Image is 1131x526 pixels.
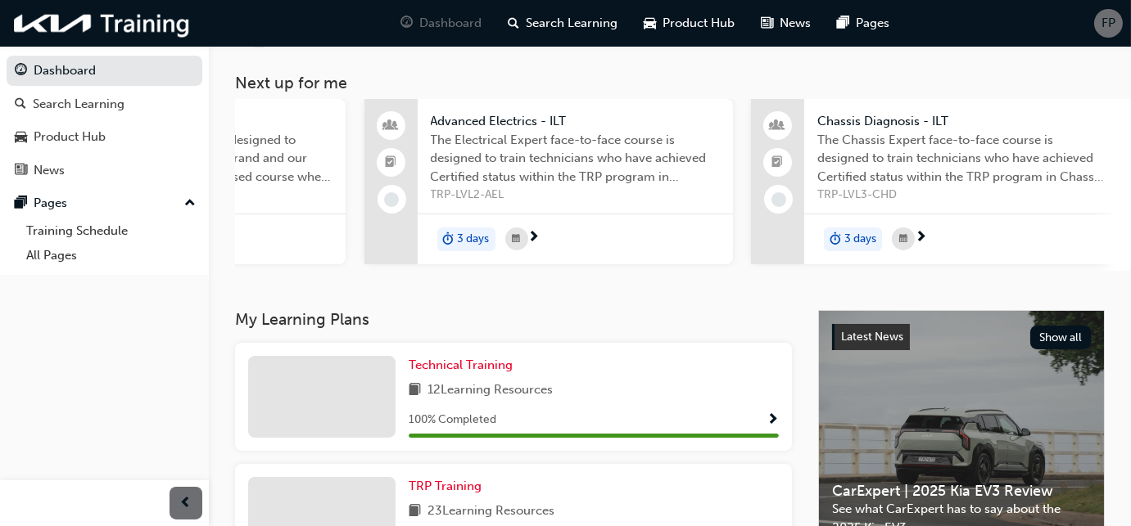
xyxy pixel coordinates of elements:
[34,161,65,180] div: News
[528,231,541,245] span: next-icon
[832,482,1091,501] span: CarExpert | 2025 Kia EV3 Review
[15,97,26,112] span: search-icon
[1102,14,1115,33] span: FP
[1030,326,1092,349] button: Show all
[15,196,27,211] span: pages-icon
[409,357,513,372] span: Technical Training
[431,131,720,187] span: The Electrical Expert face-to-face course is designed to train technicians who have achieved Cert...
[751,99,1120,264] a: Chassis Diagnosis - ILTThe Chassis Expert face-to-face course is designed to train technicians wh...
[817,186,1106,205] span: TRP-LVL3-CHD
[832,324,1091,350] a: Latest NewsShow all
[33,95,124,114] div: Search Learning
[830,229,841,250] span: duration-icon
[20,243,202,268] a: All Pages
[527,14,618,33] span: Search Learning
[513,229,521,250] span: calendar-icon
[235,310,792,329] h3: My Learning Plans
[817,131,1106,187] span: The Chassis Expert face-to-face course is designed to train technicians who have achieved Certifi...
[409,411,496,429] span: 100 % Completed
[899,229,907,250] span: calendar-icon
[762,13,774,34] span: news-icon
[7,155,202,186] a: News
[420,14,482,33] span: Dashboard
[409,477,488,496] a: TRP Training
[209,74,1131,92] h3: Next up for me
[180,493,192,514] span: prev-icon
[841,330,903,344] span: Latest News
[15,164,27,178] span: news-icon
[428,501,554,522] span: 23 Learning Resources
[817,112,1106,131] span: Chassis Diagnosis - ILT
[645,13,657,34] span: car-icon
[384,192,399,207] span: learningRecordVerb_NONE-icon
[844,230,876,249] span: 3 days
[385,115,396,137] span: people-icon
[857,14,890,33] span: Pages
[431,112,720,131] span: Advanced Electrics - ILT
[663,14,735,33] span: Product Hub
[780,14,812,33] span: News
[1094,9,1123,38] button: FP
[364,99,733,264] a: Advanced Electrics - ILTThe Electrical Expert face-to-face course is designed to train technician...
[749,7,825,40] a: news-iconNews
[184,193,196,214] span: up-icon
[34,128,106,146] div: Product Hub
[771,192,786,207] span: learningRecordVerb_NONE-icon
[388,7,495,40] a: guage-iconDashboard
[409,380,421,401] span: book-icon
[7,89,202,119] a: Search Learning
[34,194,67,213] div: Pages
[7,188,202,218] button: Pages
[8,7,197,40] img: kia-training
[428,380,553,401] span: 12 Learning Resources
[385,152,396,173] span: booktick-icon
[15,130,27,145] span: car-icon
[458,230,490,249] span: 3 days
[409,479,482,493] span: TRP Training
[825,7,903,40] a: pages-iconPages
[431,186,720,205] span: TRP-LVL2-AEL
[838,13,850,34] span: pages-icon
[509,13,520,34] span: search-icon
[7,52,202,188] button: DashboardSearch LearningProduct HubNews
[409,501,421,522] span: book-icon
[772,152,784,173] span: booktick-icon
[7,122,202,152] a: Product Hub
[915,231,927,245] span: next-icon
[631,7,749,40] a: car-iconProduct Hub
[15,64,27,79] span: guage-icon
[20,218,202,244] a: Training Schedule
[767,413,779,428] span: Show Progress
[7,56,202,86] a: Dashboard
[443,229,455,250] span: duration-icon
[401,13,414,34] span: guage-icon
[772,115,784,137] span: people-icon
[409,356,519,375] a: Technical Training
[495,7,631,40] a: search-iconSearch Learning
[767,410,779,430] button: Show Progress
